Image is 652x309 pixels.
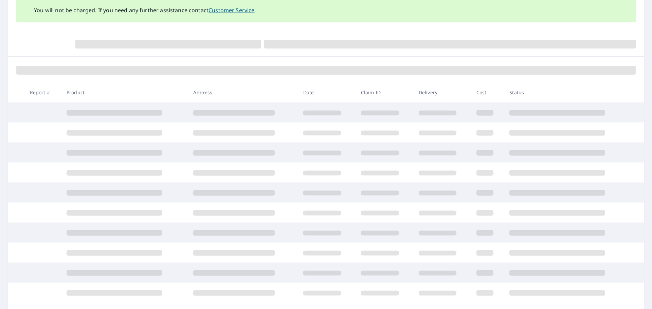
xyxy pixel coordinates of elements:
[61,82,188,102] th: Product
[209,6,254,14] a: Customer Service
[34,6,256,14] p: You will not be charged. If you need any further assistance contact .
[356,82,413,102] th: Claim ID
[188,82,297,102] th: Address
[24,82,61,102] th: Report #
[504,82,631,102] th: Status
[471,82,504,102] th: Cost
[413,82,471,102] th: Delivery
[298,82,356,102] th: Date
